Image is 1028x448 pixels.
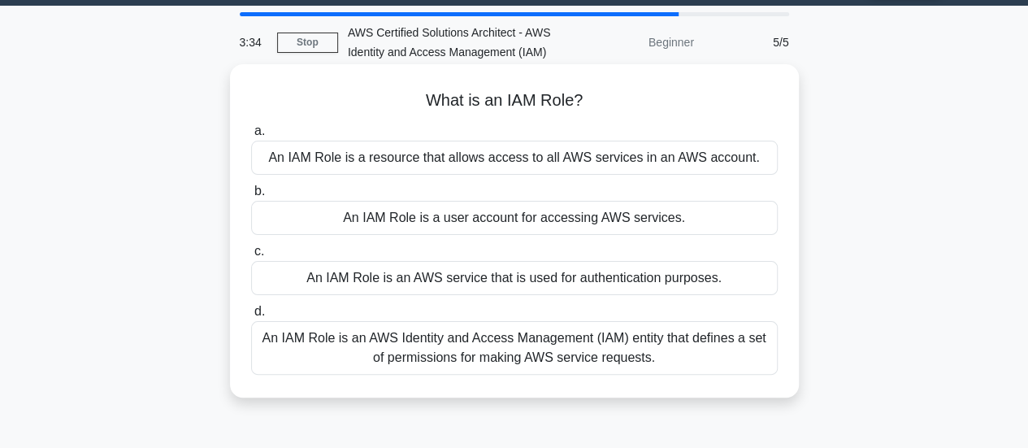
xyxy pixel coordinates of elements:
[704,26,799,59] div: 5/5
[251,141,778,175] div: An IAM Role is a resource that allows access to all AWS services in an AWS account.
[254,184,265,198] span: b.
[251,201,778,235] div: An IAM Role is a user account for accessing AWS services.
[338,16,562,68] div: AWS Certified Solutions Architect - AWS Identity and Access Management (IAM)
[254,304,265,318] span: d.
[254,244,264,258] span: c.
[562,26,704,59] div: Beginner
[249,90,779,111] h5: What is an IAM Role?
[251,261,778,295] div: An IAM Role is an AWS service that is used for authentication purposes.
[251,321,778,375] div: An IAM Role is an AWS Identity and Access Management (IAM) entity that defines a set of permissio...
[230,26,277,59] div: 3:34
[254,124,265,137] span: a.
[277,33,338,53] a: Stop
